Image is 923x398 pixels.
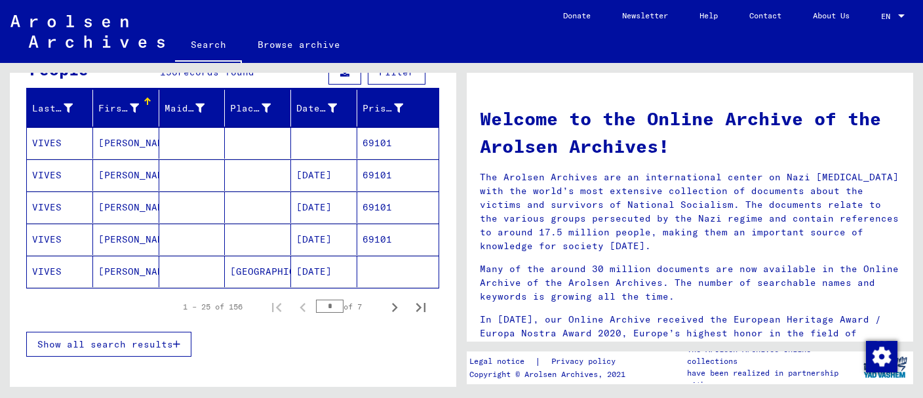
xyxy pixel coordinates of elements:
[27,191,93,223] mat-cell: VIVES
[225,256,291,287] mat-cell: [GEOGRAPHIC_DATA]
[27,90,93,127] mat-header-cell: Last Name
[866,341,897,372] img: Change consent
[37,338,173,350] span: Show all search results
[296,102,337,115] div: Date of Birth
[178,66,254,78] span: records found
[27,127,93,159] mat-cell: VIVES
[165,102,205,115] div: Maiden Name
[264,294,290,320] button: First page
[10,15,165,48] img: Arolsen_neg.svg
[469,355,535,368] a: Legal notice
[27,224,93,255] mat-cell: VIVES
[93,256,159,287] mat-cell: [PERSON_NAME]
[225,90,291,127] mat-header-cell: Place of Birth
[687,344,857,367] p: The Arolsen Archives online collections
[230,98,290,119] div: Place of Birth
[541,355,631,368] a: Privacy policy
[98,98,159,119] div: First Name
[687,367,857,391] p: have been realized in partnership with
[291,191,357,223] mat-cell: [DATE]
[469,355,631,368] div: |
[291,256,357,287] mat-cell: [DATE]
[93,191,159,223] mat-cell: [PERSON_NAME]
[357,159,439,191] mat-cell: 69101
[32,98,92,119] div: Last Name
[26,332,191,357] button: Show all search results
[291,159,357,191] mat-cell: [DATE]
[175,29,242,63] a: Search
[165,98,225,119] div: Maiden Name
[242,29,356,60] a: Browse archive
[357,224,439,255] mat-cell: 69101
[32,102,73,115] div: Last Name
[480,313,900,354] p: In [DATE], our Online Archive received the European Heritage Award / Europa Nostra Award 2020, Eu...
[861,351,910,384] img: yv_logo.png
[382,294,408,320] button: Next page
[363,102,403,115] div: Prisoner #
[159,90,226,127] mat-header-cell: Maiden Name
[408,294,434,320] button: Last page
[363,98,423,119] div: Prisoner #
[93,127,159,159] mat-cell: [PERSON_NAME]
[480,262,900,304] p: Many of the around 30 million documents are now available in the Online Archive of the Arolsen Ar...
[357,127,439,159] mat-cell: 69101
[291,224,357,255] mat-cell: [DATE]
[290,294,316,320] button: Previous page
[379,66,414,78] span: Filter
[480,105,900,160] h1: Welcome to the Online Archive of the Arolsen Archives!
[93,90,159,127] mat-header-cell: First Name
[27,159,93,191] mat-cell: VIVES
[230,102,271,115] div: Place of Birth
[469,368,631,380] p: Copyright © Arolsen Archives, 2021
[881,12,895,21] span: EN
[160,66,178,78] span: 156
[480,170,900,253] p: The Arolsen Archives are an international center on Nazi [MEDICAL_DATA] with the world’s most ext...
[93,159,159,191] mat-cell: [PERSON_NAME]
[865,340,897,372] div: Change consent
[98,102,139,115] div: First Name
[357,90,439,127] mat-header-cell: Prisoner #
[183,301,243,313] div: 1 – 25 of 156
[291,90,357,127] mat-header-cell: Date of Birth
[296,98,357,119] div: Date of Birth
[27,256,93,287] mat-cell: VIVES
[357,191,439,223] mat-cell: 69101
[316,300,382,313] div: of 7
[93,224,159,255] mat-cell: [PERSON_NAME]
